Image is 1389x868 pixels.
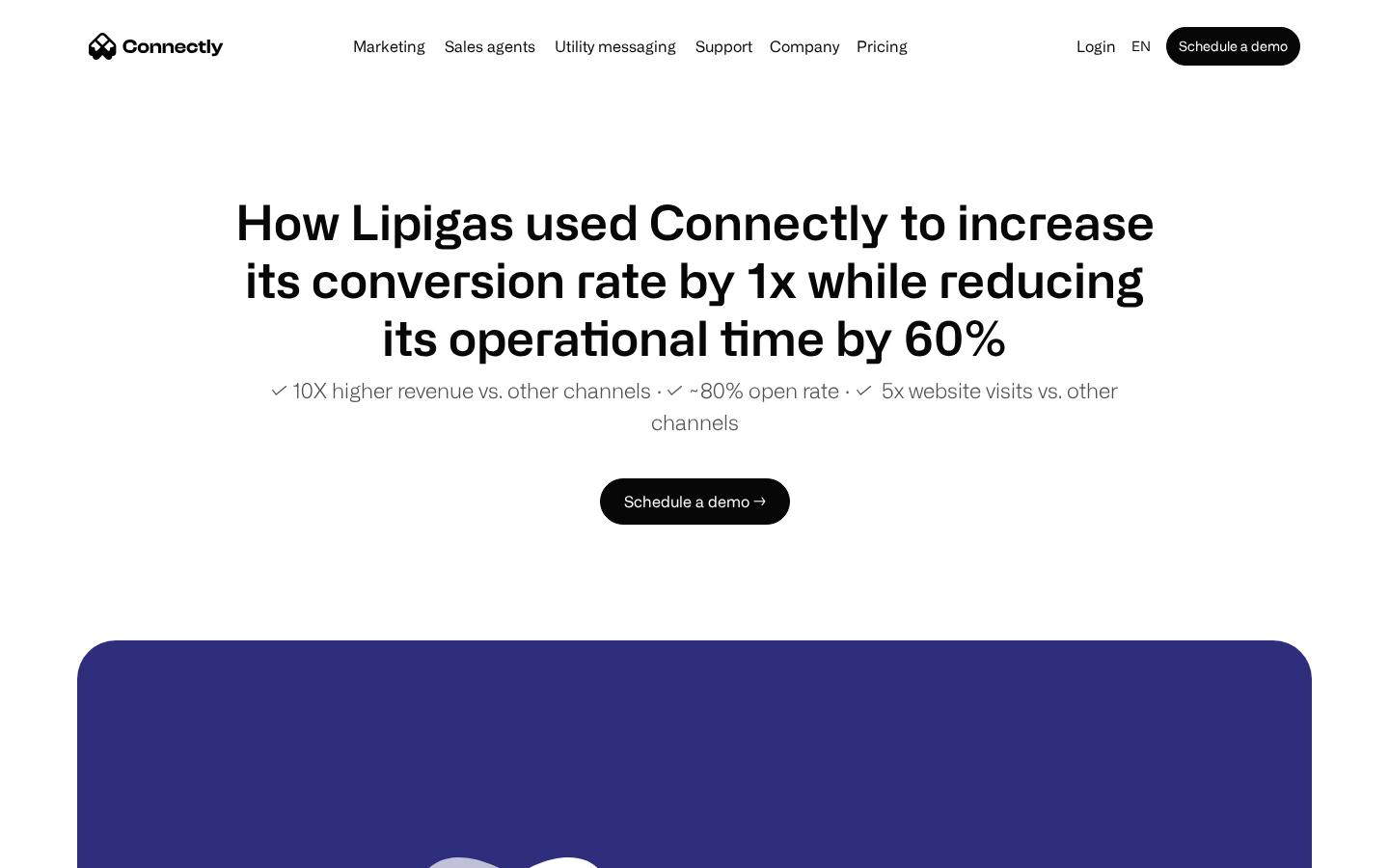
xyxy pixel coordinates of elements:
p: ✓ 10X higher revenue vs. other channels ∙ ✓ ~80% open rate ∙ ✓ 5x website visits vs. other channels [231,374,1157,438]
a: Login [1069,33,1124,60]
div: en [1131,33,1151,60]
a: Support [688,39,760,54]
a: Sales agents [437,39,543,54]
div: Company [764,33,845,60]
a: Pricing [849,39,915,54]
a: home [89,32,224,61]
a: Schedule a demo → [600,478,790,525]
div: en [1124,33,1162,60]
a: Schedule a demo [1166,27,1300,66]
aside: Language selected: English [19,832,116,861]
div: Company [770,33,839,60]
a: Utility messaging [547,39,684,54]
ul: Language list [39,834,116,861]
a: Marketing [345,39,433,54]
h1: How Lipigas used Connectly to increase its conversion rate by 1x while reducing its operational t... [231,193,1157,366]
